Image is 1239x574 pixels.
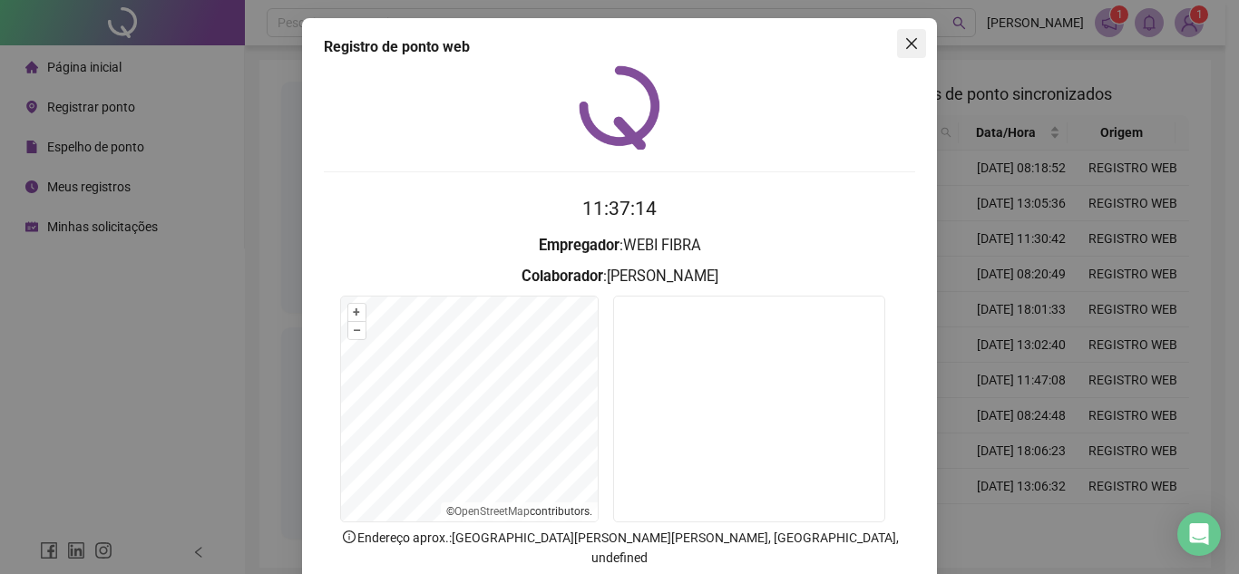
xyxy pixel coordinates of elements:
[324,265,915,288] h3: : [PERSON_NAME]
[446,505,592,518] li: © contributors.
[582,198,657,219] time: 11:37:14
[897,29,926,58] button: Close
[454,505,530,518] a: OpenStreetMap
[348,322,366,339] button: –
[1177,512,1221,556] div: Open Intercom Messenger
[539,237,619,254] strong: Empregador
[341,529,357,545] span: info-circle
[324,36,915,58] div: Registro de ponto web
[579,65,660,150] img: QRPoint
[904,36,919,51] span: close
[348,304,366,321] button: +
[522,268,603,285] strong: Colaborador
[324,234,915,258] h3: : WEBI FIBRA
[324,528,915,568] p: Endereço aprox. : [GEOGRAPHIC_DATA][PERSON_NAME][PERSON_NAME], [GEOGRAPHIC_DATA], undefined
